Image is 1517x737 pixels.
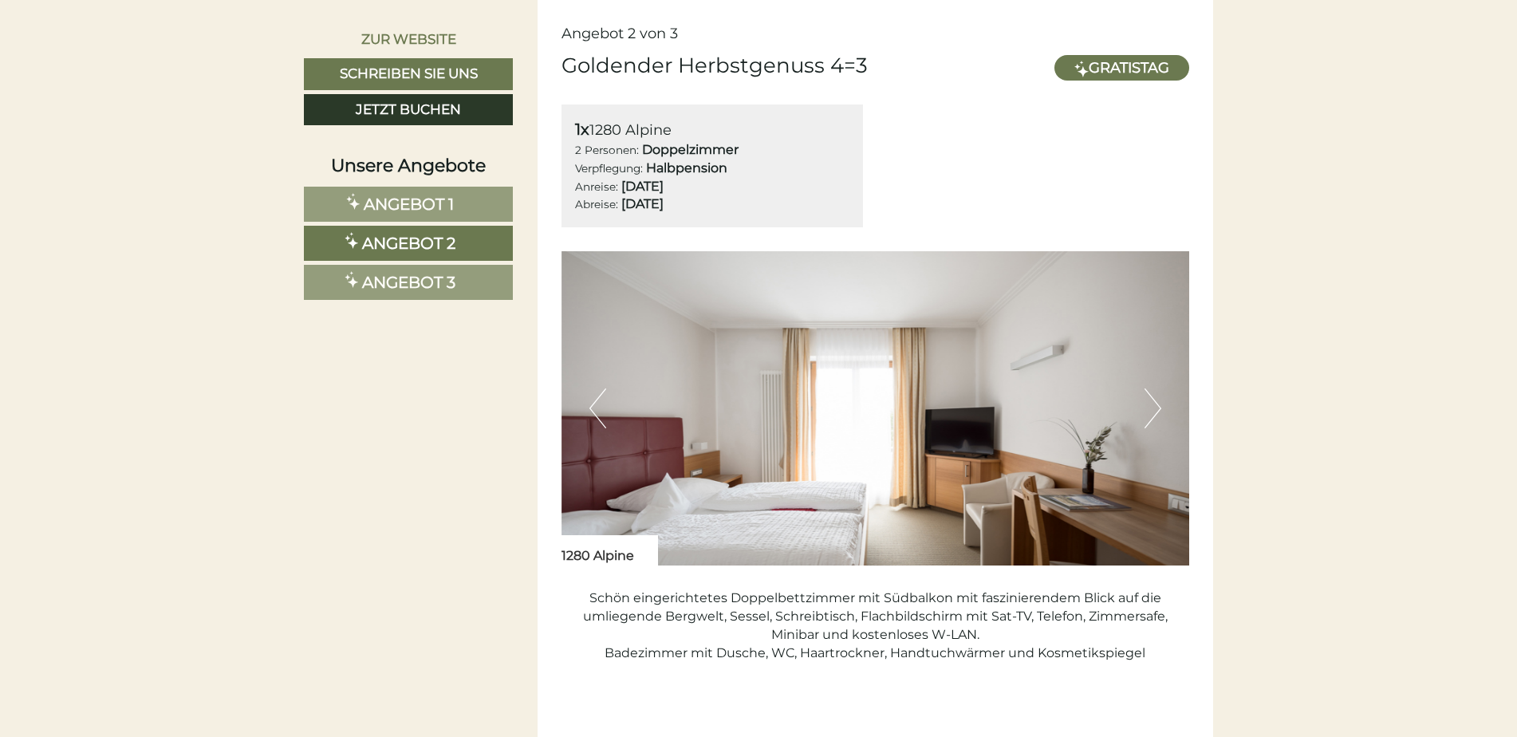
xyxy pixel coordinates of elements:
div: 1280 Alpine [575,118,850,141]
a: Schreiben Sie uns [304,58,513,90]
div: 1280 Alpine [561,535,658,566]
button: Next [1145,388,1161,428]
span: Angebot 2 von 3 [561,25,678,42]
b: Doppelzimmer [642,142,739,157]
img: image [561,251,1190,566]
b: 1x [575,120,589,139]
span: Gratistag [1054,55,1189,81]
div: Goldender Herbstgenuss 4=3 [561,51,868,81]
span: Angebot 2 [362,234,455,253]
a: Zur Website [304,24,513,54]
small: Verpflegung: [575,162,643,175]
b: [DATE] [621,179,664,194]
div: Unsere Angebote [304,153,513,178]
small: Anreise: [575,180,618,193]
b: [DATE] [621,196,664,211]
span: Angebot 3 [362,273,455,292]
b: Halbpension [646,160,727,175]
img: highlight.svg [1074,61,1089,77]
a: Jetzt buchen [304,94,513,126]
span: Angebot 1 [364,195,454,214]
button: Previous [589,388,606,428]
small: Abreise: [575,198,618,211]
p: Schön eingerichtetes Doppelbettzimmer mit Südbalkon mit faszinierendem Blick auf die umliegende B... [561,589,1190,662]
small: 2 Personen: [575,144,639,156]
